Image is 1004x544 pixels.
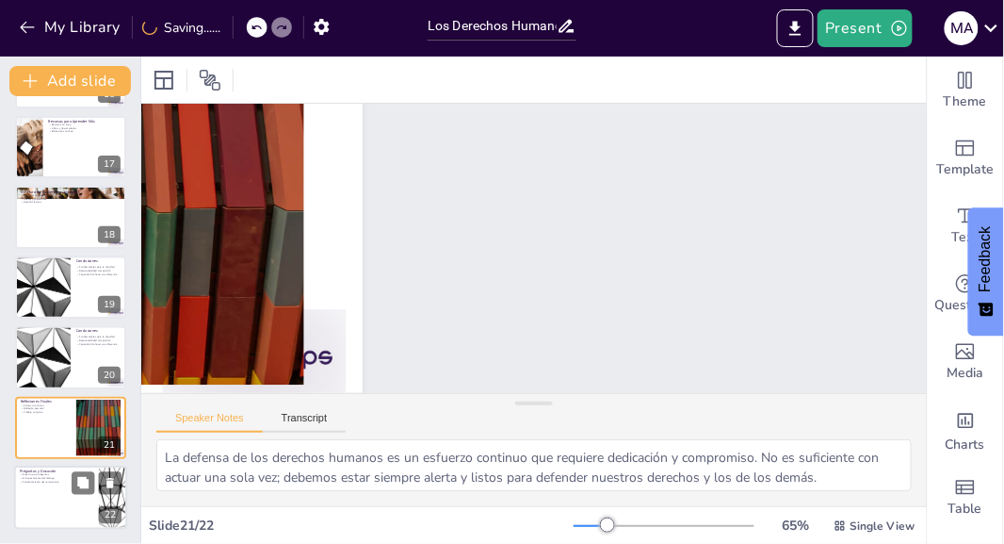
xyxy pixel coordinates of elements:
p: Reflexiones Finales [21,399,71,404]
span: Table [948,499,982,519]
p: El Futuro de los Derechos Humanos [21,189,121,194]
button: M A [945,9,979,47]
p: Fortalecimiento del compromiso [20,480,93,484]
div: Add text boxes [928,192,1003,260]
p: Reflexión personal [21,407,71,411]
p: Desafíos futuros [21,200,121,204]
p: Libros y documentales [48,126,121,130]
button: My Library [14,12,128,42]
span: Template [937,159,995,180]
p: Fundamentales para la dignidad [76,336,121,339]
div: 65 % [773,517,818,535]
p: Compromiso colectivo [21,193,121,197]
button: Feedback - Show survey [968,207,1004,336]
p: Responsabilidad compartida [76,339,121,343]
span: Charts [946,435,985,455]
div: 18 [98,226,121,243]
p: Enriquecimiento del diálogo [20,477,93,481]
div: Layout [149,65,179,95]
p: Educación continua [48,130,121,134]
textarea: La defensa de los derechos humanos es un esfuerzo continuo que requiere dedicación y compromiso. ... [156,439,912,491]
div: 21 [15,397,126,459]
p: Preguntas y Discusión [20,469,93,474]
p: Responsabilidad compartida [76,270,121,273]
span: Theme [944,91,987,112]
p: Trabajo conjunto [21,410,71,414]
p: Esfuerzo continuo [21,404,71,407]
p: Recursos en línea [48,123,121,126]
span: Media [947,363,984,384]
div: 20 [15,326,126,388]
div: 21 [98,437,121,453]
span: Text [952,227,979,248]
button: Add slide [9,66,131,96]
button: Delete Slide [99,471,121,494]
div: 22 [14,466,127,530]
div: Add images, graphics, shapes or video [928,328,1003,396]
p: Fundamentales para la dignidad [76,266,121,270]
div: 20 [98,367,121,384]
div: Add charts and graphs [928,396,1003,464]
input: Insert title [428,12,557,40]
button: Transcript [263,412,347,433]
button: Speaker Notes [156,412,263,433]
button: Duplicate Slide [72,471,94,494]
div: Saving...... [142,19,221,37]
div: 17 [15,116,126,178]
div: 22 [99,506,121,523]
span: Position [199,69,221,91]
div: Get real-time input from your audience [928,260,1003,328]
p: Conclusiones [76,259,121,265]
span: Feedback [978,226,995,292]
div: Change the overall theme [928,57,1003,124]
div: 18 [15,186,126,248]
span: Single View [850,519,915,534]
span: Questions [935,295,996,316]
p: Capacidad de hacer una diferencia [76,343,121,347]
div: Add ready made slides [928,124,1003,192]
p: Capacidad de hacer una diferencia [76,272,121,276]
div: 17 [98,156,121,173]
div: 19 [98,296,121,313]
div: 19 [15,256,126,319]
p: Nuevas generaciones [21,196,121,200]
div: Slide 21 / 22 [149,517,574,535]
div: M A [945,11,979,45]
button: Export to PowerPoint [777,9,814,47]
p: Conclusiones [76,329,121,335]
div: Add a table [928,464,1003,532]
p: Espacio para preguntas [20,473,93,477]
p: Recursos para Aprender Más [48,119,121,124]
button: Present [818,9,912,47]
